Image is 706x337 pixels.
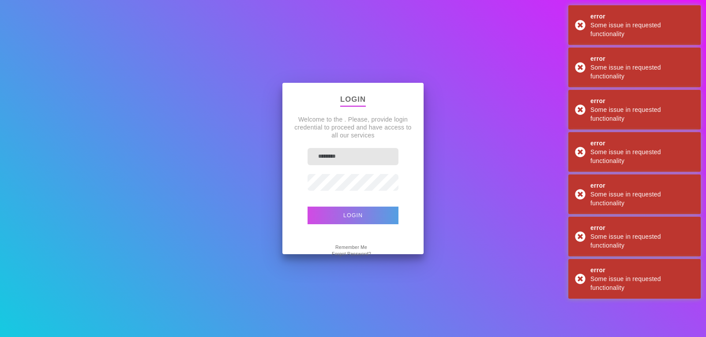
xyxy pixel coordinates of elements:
[590,63,694,81] div: Some issue in requested functionality
[340,93,366,107] p: Login
[332,249,371,258] span: Forgot Password?
[590,223,694,232] div: error
[308,207,398,224] button: Login
[590,12,694,21] div: error
[590,181,694,190] div: error
[590,96,694,105] div: error
[590,190,694,207] div: Some issue in requested functionality
[335,243,367,252] span: Remember Me
[590,274,694,292] div: Some issue in requested functionality
[590,266,694,274] div: error
[590,105,694,123] div: Some issue in requested functionality
[590,139,694,148] div: error
[293,115,413,139] p: Welcome to the . Please, provide login credential to proceed and have access to all our services
[590,148,694,165] div: Some issue in requested functionality
[590,232,694,250] div: Some issue in requested functionality
[590,21,694,38] div: Some issue in requested functionality
[590,54,694,63] div: error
